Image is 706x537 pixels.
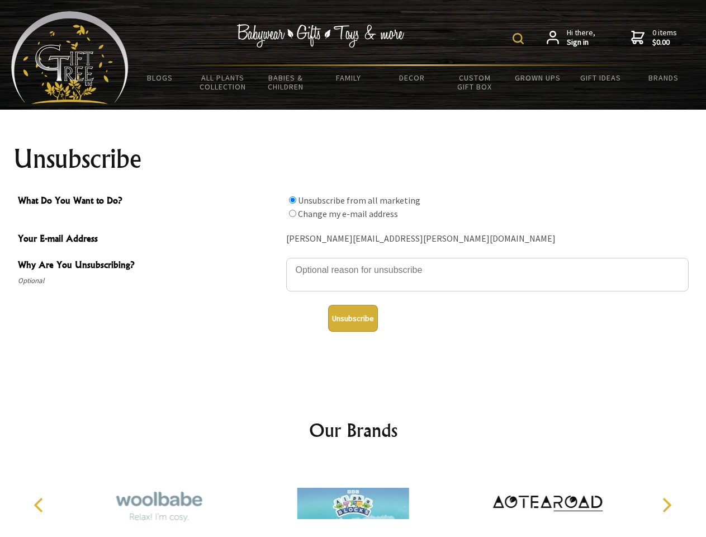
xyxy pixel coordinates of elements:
[318,66,381,89] a: Family
[237,24,405,48] img: Babywear - Gifts - Toys & more
[298,195,420,206] label: Unsubscribe from all marketing
[11,11,129,104] img: Babyware - Gifts - Toys and more...
[289,210,296,217] input: What Do You Want to Do?
[652,27,677,48] span: 0 items
[13,145,693,172] h1: Unsubscribe
[286,258,689,291] textarea: Why Are You Unsubscribing?
[192,66,255,98] a: All Plants Collection
[298,208,398,219] label: Change my e-mail address
[632,66,695,89] a: Brands
[18,258,281,274] span: Why Are You Unsubscribing?
[631,28,677,48] a: 0 items$0.00
[18,194,281,210] span: What Do You Want to Do?
[380,66,443,89] a: Decor
[654,493,679,517] button: Next
[567,28,595,48] span: Hi there,
[129,66,192,89] a: BLOGS
[28,493,53,517] button: Previous
[254,66,318,98] a: Babies & Children
[506,66,569,89] a: Grown Ups
[652,37,677,48] strong: $0.00
[569,66,632,89] a: Gift Ideas
[547,28,595,48] a: Hi there,Sign in
[567,37,595,48] strong: Sign in
[289,196,296,204] input: What Do You Want to Do?
[443,66,506,98] a: Custom Gift Box
[18,232,281,248] span: Your E-mail Address
[513,33,524,44] img: product search
[328,305,378,332] button: Unsubscribe
[22,417,684,444] h2: Our Brands
[286,230,689,248] div: [PERSON_NAME][EMAIL_ADDRESS][PERSON_NAME][DOMAIN_NAME]
[18,274,281,288] span: Optional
